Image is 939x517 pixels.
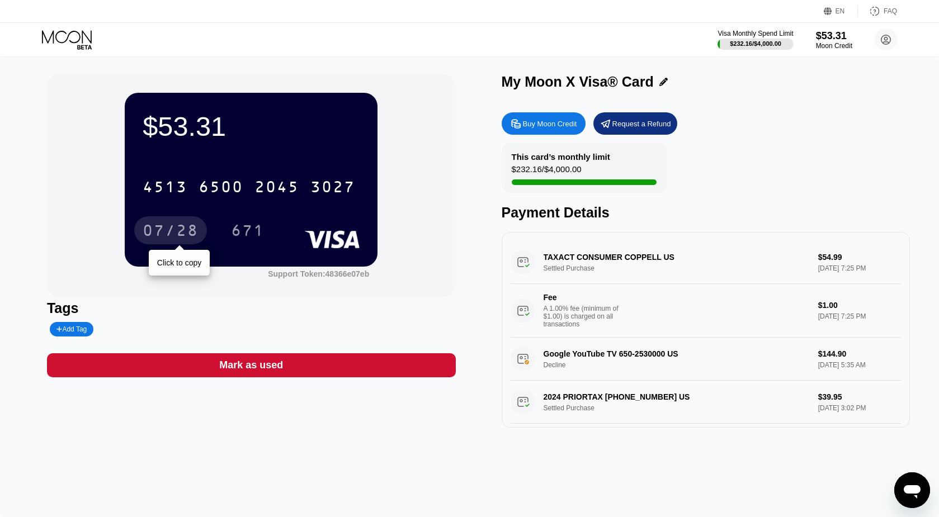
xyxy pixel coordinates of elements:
[512,164,582,179] div: $232.16 / $4,000.00
[143,179,187,197] div: 4513
[56,325,87,333] div: Add Tag
[816,42,852,50] div: Moon Credit
[310,179,355,197] div: 3027
[884,7,897,15] div: FAQ
[818,301,901,310] div: $1.00
[816,30,852,42] div: $53.31
[836,7,845,15] div: EN
[894,472,930,508] iframe: Button to launch messaging window
[818,312,901,320] div: [DATE] 7:25 PM
[593,112,677,135] div: Request a Refund
[523,119,577,129] div: Buy Moon Credit
[50,322,93,336] div: Add Tag
[502,205,910,221] div: Payment Details
[730,40,781,47] div: $232.16 / $4,000.00
[157,258,201,267] div: Click to copy
[231,223,265,241] div: 671
[219,359,283,372] div: Mark as used
[502,74,654,90] div: My Moon X Visa® Card
[511,284,902,338] div: FeeA 1.00% fee (minimum of $1.00) is charged on all transactions$1.00[DATE] 7:25 PM
[824,6,858,17] div: EN
[254,179,299,197] div: 2045
[512,152,610,162] div: This card’s monthly limit
[268,269,369,278] div: Support Token: 48366e07eb
[816,30,852,50] div: $53.31Moon Credit
[134,216,207,244] div: 07/28
[199,179,243,197] div: 6500
[718,30,793,50] div: Visa Monthly Spend Limit$232.16/$4,000.00
[223,216,273,244] div: 671
[136,173,362,201] div: 4513650020453027
[544,305,627,328] div: A 1.00% fee (minimum of $1.00) is charged on all transactions
[143,111,360,142] div: $53.31
[858,6,897,17] div: FAQ
[47,300,456,316] div: Tags
[544,293,622,302] div: Fee
[718,30,793,37] div: Visa Monthly Spend Limit
[612,119,671,129] div: Request a Refund
[47,353,456,377] div: Mark as used
[511,424,902,477] div: FeeA 1.00% fee (minimum of $1.00) is charged on all transactions$1.00[DATE] 3:02 PM
[502,112,586,135] div: Buy Moon Credit
[268,269,369,278] div: Support Token:48366e07eb
[143,223,199,241] div: 07/28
